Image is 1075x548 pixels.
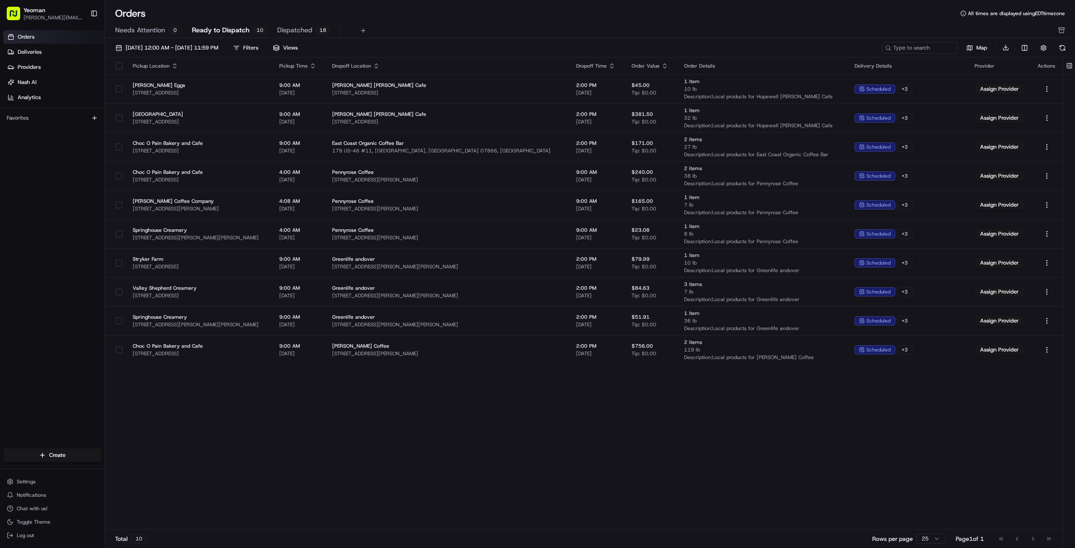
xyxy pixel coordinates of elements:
span: 9:00 AM [279,111,319,118]
span: [DATE] [576,234,618,241]
span: [STREET_ADDRESS][PERSON_NAME][PERSON_NAME] [133,234,266,241]
span: East Coast Organic Coffee Bar [332,140,563,147]
span: [DATE] [279,205,319,212]
span: [DATE] [279,263,319,270]
button: Assign Provider [975,113,1024,123]
div: 10 [253,26,267,34]
span: 38 lb [684,173,841,179]
span: [PERSON_NAME] Coffee [332,343,563,349]
span: 1 item [684,107,841,114]
span: scheduled [866,231,891,237]
span: 9:00 AM [279,256,319,262]
button: Refresh [1057,42,1068,54]
span: Choc O Pain Bakery and Cafe [133,140,266,147]
span: 1 item [684,310,841,317]
button: Assign Provider [975,229,1024,239]
button: Yeoman [24,6,45,14]
span: 2 items [684,136,841,143]
span: Notifications [17,492,46,498]
button: Create [3,448,101,462]
span: [STREET_ADDRESS][PERSON_NAME] [332,205,563,212]
span: Tip: $0.00 [632,234,656,241]
span: $79.99 [632,256,650,262]
span: [DATE] [576,350,618,357]
button: Assign Provider [975,171,1024,181]
span: [DATE] [576,292,618,299]
span: All times are displayed using EDT timezone [968,10,1065,17]
span: [STREET_ADDRESS] [133,263,266,270]
button: Assign Provider [975,258,1024,268]
button: Assign Provider [975,345,1024,355]
span: Description: Local products for Greenlife andover [684,267,841,274]
div: + 3 [897,200,912,210]
span: [PERSON_NAME] [PERSON_NAME] Cafe [332,82,563,89]
span: Log out [17,532,34,539]
span: Tip: $0.00 [632,118,656,125]
span: scheduled [866,346,891,353]
span: [STREET_ADDRESS][PERSON_NAME] [332,234,563,241]
span: [DATE] [279,292,319,299]
span: [STREET_ADDRESS][PERSON_NAME][PERSON_NAME] [332,321,563,328]
span: 9:00 AM [576,169,618,176]
span: 27 lb [684,144,841,150]
span: Needs Attention [115,25,165,35]
span: [DATE] [279,147,319,154]
span: Pennyrose Coffee [332,227,563,233]
span: 9:00 AM [279,343,319,349]
span: Toggle Theme [17,519,50,525]
span: [STREET_ADDRESS] [133,147,266,154]
div: + 3 [897,171,912,181]
p: Rows per page [872,535,913,543]
span: scheduled [866,173,891,179]
span: Analytics [18,94,41,101]
div: Provider [975,63,1024,69]
div: + 3 [897,84,912,94]
a: Providers [3,60,105,74]
span: 1 item [684,223,841,230]
span: [GEOGRAPHIC_DATA] [133,111,266,118]
div: Pickup Location [133,63,266,69]
span: Tip: $0.00 [632,321,656,328]
button: Map [961,43,993,53]
span: 9:00 AM [576,198,618,205]
span: $51.91 [632,314,650,320]
div: 10 [131,534,147,543]
span: $240.00 [632,169,653,176]
span: [DATE] [279,176,319,183]
div: Favorites [3,111,101,125]
span: [STREET_ADDRESS] [133,89,266,96]
span: 2:00 PM [576,343,618,349]
span: Dispatched [277,25,312,35]
span: [STREET_ADDRESS] [332,89,563,96]
span: scheduled [866,317,891,324]
span: [DATE] [279,118,319,125]
span: Tip: $0.00 [632,176,656,183]
div: + 3 [897,287,912,296]
span: 36 lb [684,317,841,324]
span: Greenlife andover [332,314,563,320]
button: Chat with us! [3,503,101,514]
span: Description: Local products for Pennyrose Coffee [684,209,841,216]
span: 7 lb [684,202,841,208]
span: 9:00 AM [279,285,319,291]
span: [DATE] [576,118,618,125]
span: 10 lb [684,86,841,92]
span: [STREET_ADDRESS][PERSON_NAME][PERSON_NAME] [332,263,563,270]
span: Greenlife andover [332,256,563,262]
span: Description: Local products for Pennyrose Coffee [684,238,841,245]
span: 2:00 PM [576,140,618,147]
span: Pennyrose Coffee [332,169,563,176]
span: Description: Local products for [PERSON_NAME] Coffee [684,354,841,361]
button: Toggle Theme [3,516,101,528]
span: [DATE] [279,89,319,96]
span: [PERSON_NAME] [PERSON_NAME] Cafe [332,111,563,118]
span: 2:00 PM [576,285,618,291]
span: 7 lb [684,288,841,295]
span: Pennyrose Coffee [332,198,563,205]
span: $756.00 [632,343,653,349]
div: + 3 [897,142,912,152]
span: $165.00 [632,198,653,205]
span: Description: Local products for Pennyrose Coffee [684,180,841,187]
span: 4:00 AM [279,227,319,233]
